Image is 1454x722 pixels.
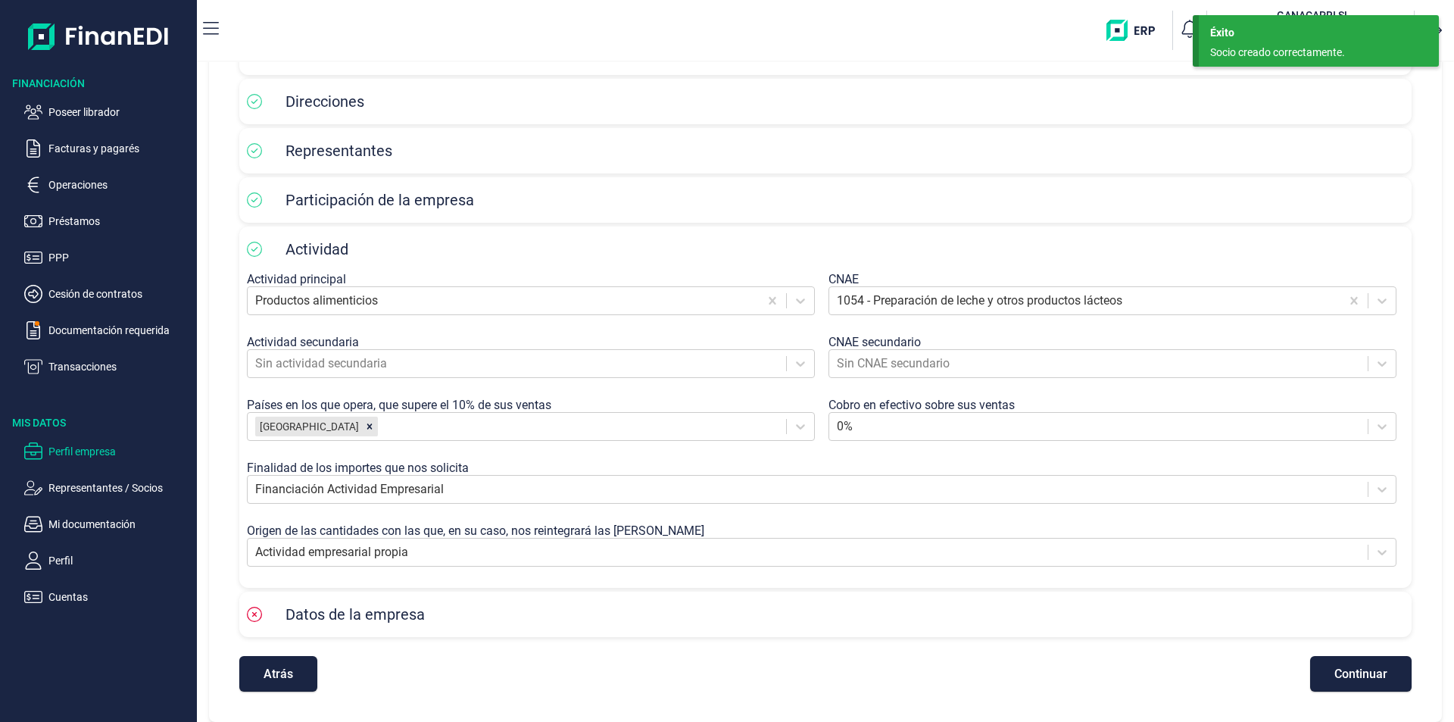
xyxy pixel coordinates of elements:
label: Cobro en efectivo sobre sus ventas [828,398,1015,412]
button: PPP [24,248,191,267]
button: GAGANACAPRI SL[PERSON_NAME] [PERSON_NAME](B19676709) [1213,8,1408,53]
p: Cuentas [48,588,191,606]
button: Documentación requerida [24,321,191,339]
span: Datos de la empresa [285,605,425,624]
span: Participación de la empresa [285,191,474,209]
p: Perfil empresa [48,442,191,461]
p: Facturas y pagarés [48,139,191,158]
span: Atrás [264,668,293,680]
span: Direcciones [285,92,364,111]
p: Representantes / Socios [48,479,191,497]
button: Perfil empresa [24,442,191,461]
label: Origen de las cantidades con las que, en su caso, nos reintegrará las [PERSON_NAME] [247,524,704,538]
img: erp [1106,20,1166,41]
label: Actividad principal [247,272,346,286]
button: Cesión de contratos [24,285,191,303]
div: [GEOGRAPHIC_DATA] [255,417,361,436]
h3: GANACAPRI SL [1243,8,1384,23]
label: Finalidad de los importes que nos solicita [247,461,469,475]
label: Actividad secundaria [247,335,359,349]
span: Continuar [1334,668,1387,680]
p: Operaciones [48,176,191,194]
p: Cesión de contratos [48,285,191,303]
p: Mi documentación [48,515,191,533]
button: Atrás [239,656,317,692]
p: Poseer librador [48,103,191,121]
p: Perfil [48,552,191,570]
p: Préstamos [48,212,191,230]
p: Documentación requerida [48,321,191,339]
span: Representantes [285,142,392,160]
div: Éxito [1210,25,1427,41]
button: Facturas y pagarés [24,139,191,158]
button: Mi documentación [24,515,191,533]
p: Transacciones [48,358,191,376]
button: Continuar [1310,656,1412,692]
button: Representantes / Socios [24,479,191,497]
p: PPP [48,248,191,267]
label: Países en los que opera, que supere el 10% de sus ventas [247,398,551,412]
div: Remove España [361,417,378,436]
button: Préstamos [24,212,191,230]
button: Operaciones [24,176,191,194]
span: Actividad [285,240,348,258]
button: Perfil [24,552,191,570]
div: Socio creado correctamente. [1210,45,1416,61]
label: CNAE [828,272,859,286]
button: Transacciones [24,358,191,376]
label: CNAE secundario [828,335,921,349]
button: Cuentas [24,588,191,606]
button: Poseer librador [24,103,191,121]
img: Logo de aplicación [28,12,170,61]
